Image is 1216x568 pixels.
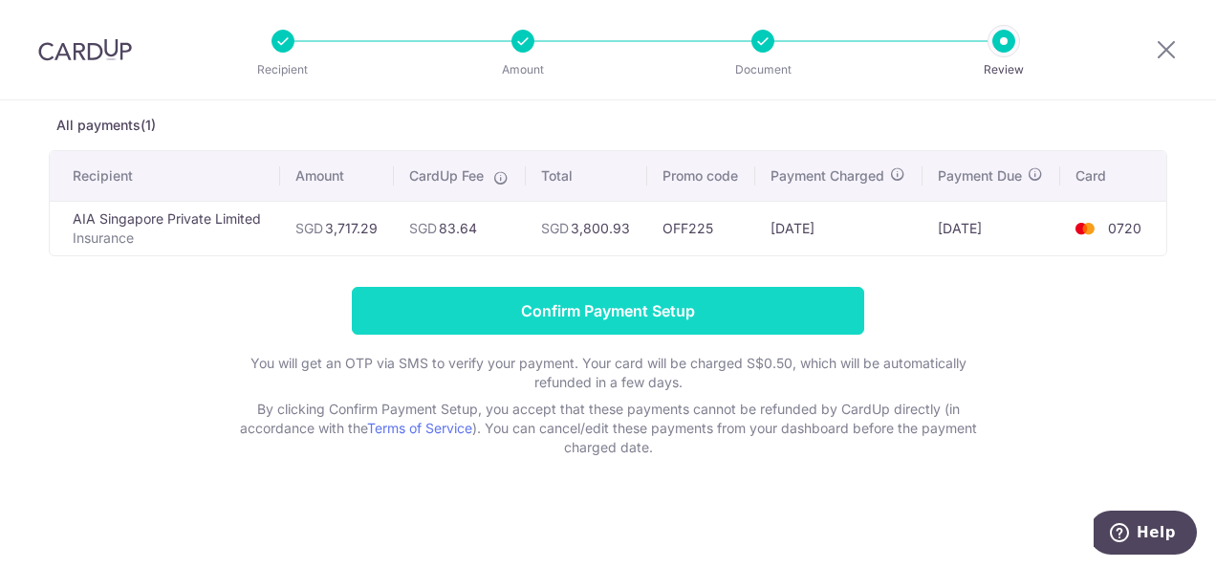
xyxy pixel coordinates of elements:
[692,60,834,79] p: Document
[394,201,526,255] td: 83.64
[50,201,280,255] td: AIA Singapore Private Limited
[38,38,132,61] img: CardUp
[526,151,647,201] th: Total
[1094,511,1197,558] iframe: Opens a widget where you can find more information
[647,201,755,255] td: OFF225
[226,400,990,457] p: By clicking Confirm Payment Setup, you accept that these payments cannot be refunded by CardUp di...
[212,60,354,79] p: Recipient
[526,201,647,255] td: 3,800.93
[1066,217,1104,240] img: <span class="translation_missing" title="translation missing: en.account_steps.new_confirm_form.b...
[280,151,395,201] th: Amount
[923,201,1060,255] td: [DATE]
[771,166,884,186] span: Payment Charged
[452,60,594,79] p: Amount
[295,220,323,236] span: SGD
[49,116,1167,135] p: All payments(1)
[352,287,864,335] input: Confirm Payment Setup
[933,60,1075,79] p: Review
[938,166,1022,186] span: Payment Due
[1060,151,1166,201] th: Card
[409,166,484,186] span: CardUp Fee
[409,220,437,236] span: SGD
[755,201,923,255] td: [DATE]
[226,354,990,392] p: You will get an OTP via SMS to verify your payment. Your card will be charged S$0.50, which will ...
[50,151,280,201] th: Recipient
[647,151,755,201] th: Promo code
[280,201,395,255] td: 3,717.29
[367,420,472,436] a: Terms of Service
[1108,220,1141,236] span: 0720
[73,229,265,248] p: Insurance
[541,220,569,236] span: SGD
